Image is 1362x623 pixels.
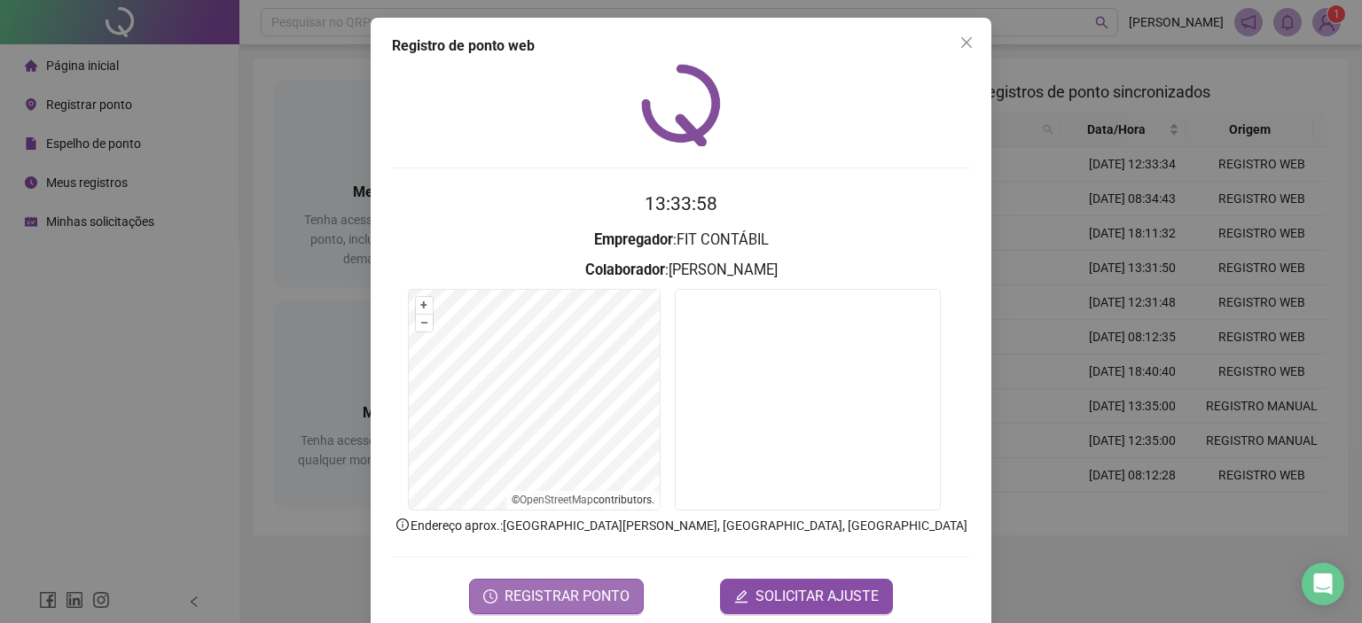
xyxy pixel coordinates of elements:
div: Open Intercom Messenger [1302,563,1344,605]
h3: : FIT CONTÁBIL [392,229,970,252]
span: REGISTRAR PONTO [505,586,630,607]
time: 13:33:58 [645,193,717,214]
a: OpenStreetMap [520,494,593,506]
span: info-circle [395,517,411,533]
li: © contributors. [512,494,654,506]
span: close [959,35,974,50]
p: Endereço aprox. : [GEOGRAPHIC_DATA][PERSON_NAME], [GEOGRAPHIC_DATA], [GEOGRAPHIC_DATA] [392,516,970,535]
span: clock-circle [483,589,497,604]
button: REGISTRAR PONTO [469,579,644,614]
button: editSOLICITAR AJUSTE [720,579,893,614]
button: + [416,297,433,314]
h3: : [PERSON_NAME] [392,259,970,282]
button: – [416,315,433,331]
div: Registro de ponto web [392,35,970,57]
strong: Colaborador [585,261,665,278]
span: SOLICITAR AJUSTE [755,586,879,607]
button: Close [952,28,981,57]
strong: Empregador [594,231,673,248]
span: edit [734,589,748,604]
img: QRPoint [641,64,721,146]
